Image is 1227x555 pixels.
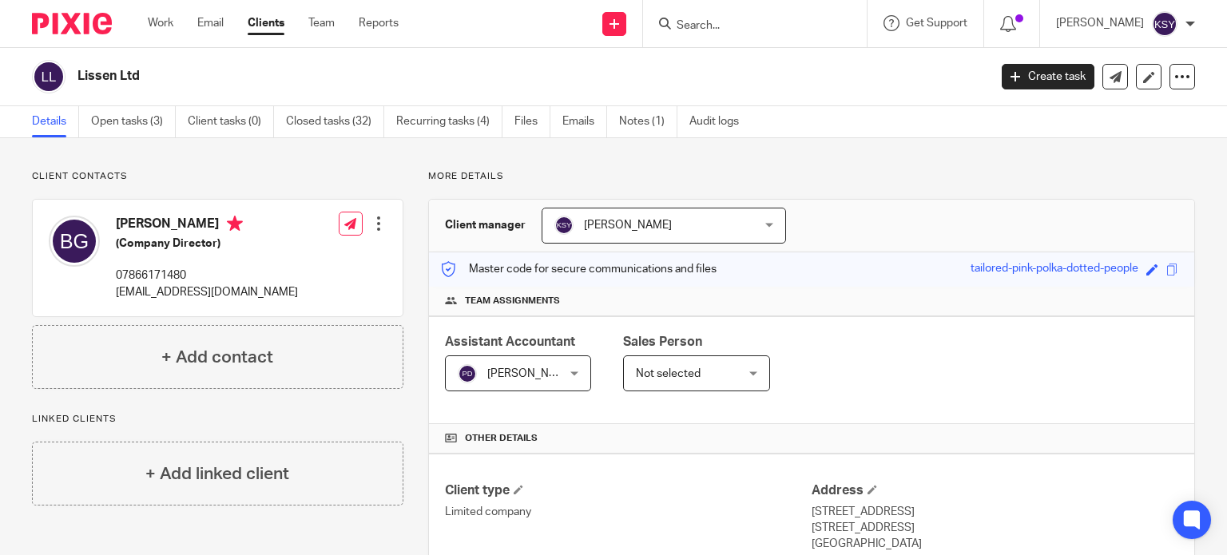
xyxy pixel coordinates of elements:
[1152,11,1177,37] img: svg%3E
[812,520,1178,536] p: [STREET_ADDRESS]
[32,106,79,137] a: Details
[619,106,677,137] a: Notes (1)
[445,504,812,520] p: Limited company
[248,15,284,31] a: Clients
[584,220,672,231] span: [PERSON_NAME]
[286,106,384,137] a: Closed tasks (32)
[197,15,224,31] a: Email
[636,368,701,379] span: Not selected
[445,217,526,233] h3: Client manager
[91,106,176,137] a: Open tasks (3)
[465,432,538,445] span: Other details
[32,170,403,183] p: Client contacts
[458,364,477,383] img: svg%3E
[623,335,702,348] span: Sales Person
[812,482,1178,499] h4: Address
[465,295,560,307] span: Team assignments
[689,106,751,137] a: Audit logs
[116,236,298,252] h5: (Company Director)
[562,106,607,137] a: Emails
[441,261,717,277] p: Master code for secure communications and files
[1056,15,1144,31] p: [PERSON_NAME]
[227,216,243,232] i: Primary
[148,15,173,31] a: Work
[1002,64,1094,89] a: Create task
[906,18,967,29] span: Get Support
[116,216,298,236] h4: [PERSON_NAME]
[514,106,550,137] a: Files
[554,216,574,235] img: svg%3E
[396,106,502,137] a: Recurring tasks (4)
[161,345,273,370] h4: + Add contact
[49,216,100,267] img: svg%3E
[308,15,335,31] a: Team
[971,260,1138,279] div: tailored-pink-polka-dotted-people
[32,413,403,426] p: Linked clients
[812,504,1178,520] p: [STREET_ADDRESS]
[487,368,575,379] span: [PERSON_NAME]
[77,68,798,85] h2: Lissen Ltd
[32,60,66,93] img: svg%3E
[445,482,812,499] h4: Client type
[32,13,112,34] img: Pixie
[445,335,575,348] span: Assistant Accountant
[675,19,819,34] input: Search
[145,462,289,486] h4: + Add linked client
[116,284,298,300] p: [EMAIL_ADDRESS][DOMAIN_NAME]
[359,15,399,31] a: Reports
[116,268,298,283] p: 07866171480
[428,170,1195,183] p: More details
[812,536,1178,552] p: [GEOGRAPHIC_DATA]
[188,106,274,137] a: Client tasks (0)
